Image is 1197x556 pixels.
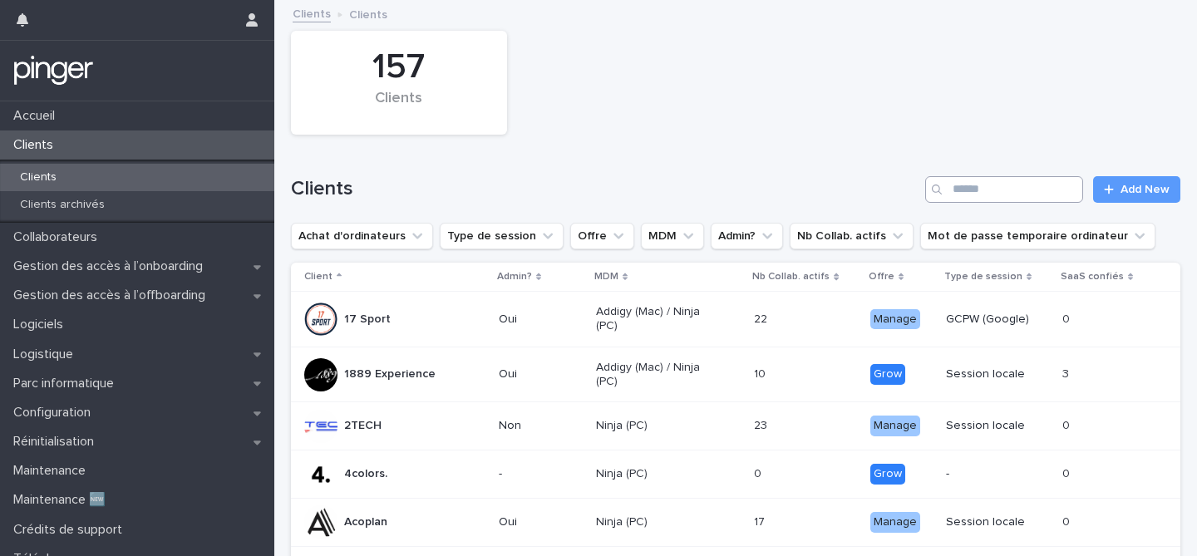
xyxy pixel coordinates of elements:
span: Add New [1121,184,1170,195]
p: MDM [594,268,618,286]
p: GCPW (Google) [946,312,1049,327]
p: Collaborateurs [7,229,111,245]
p: Nb Collab. actifs [752,268,830,286]
p: Logistique [7,347,86,362]
p: 0 [1062,464,1073,481]
button: Nb Collab. actifs [790,223,914,249]
p: 4colors. [344,467,387,481]
p: Parc informatique [7,376,127,391]
p: 0 [1062,416,1073,433]
p: Maintenance [7,463,99,479]
p: 0 [754,464,765,481]
p: - [946,467,1049,481]
p: Ninja (PC) [596,467,715,481]
p: Session locale [946,367,1049,381]
div: Manage [870,416,920,436]
a: Add New [1093,176,1180,203]
p: Oui [499,312,583,327]
p: Admin? [497,268,532,286]
p: Session locale [946,515,1049,529]
p: Type de session [944,268,1022,286]
input: Search [925,176,1083,203]
p: Ninja (PC) [596,419,715,433]
div: Clients [319,90,479,125]
p: - [499,467,583,481]
p: Clients archivés [7,198,118,212]
p: Accueil [7,108,68,124]
tr: 17 SportOuiAddigy (Mac) / Ninja (PC)2222 ManageGCPW (Google)00 [291,292,1180,347]
tr: 4colors.-Ninja (PC)00 Grow-00 [291,450,1180,499]
button: Offre [570,223,634,249]
p: 3 [1062,364,1072,381]
button: Mot de passe temporaire ordinateur [920,223,1155,249]
p: Clients [7,137,66,153]
p: 0 [1062,309,1073,327]
tr: AcoplanOuiNinja (PC)1717 ManageSession locale00 [291,498,1180,546]
p: 1889 Experience [344,367,436,381]
p: 10 [754,364,769,381]
p: Crédits de support [7,522,135,538]
tr: 1889 ExperienceOuiAddigy (Mac) / Ninja (PC)1010 GrowSession locale33 [291,347,1180,402]
h1: Clients [291,177,919,201]
p: Acoplan [344,515,387,529]
p: Offre [869,268,894,286]
p: 2TECH [344,419,382,433]
p: Gestion des accès à l’onboarding [7,258,216,274]
button: MDM [641,223,704,249]
p: Addigy (Mac) / Ninja (PC) [596,305,715,333]
p: 17 Sport [344,312,391,327]
p: 22 [754,309,771,327]
div: Grow [870,364,905,385]
p: Oui [499,515,583,529]
p: Maintenance 🆕 [7,492,119,508]
div: Manage [870,309,920,330]
p: Client [304,268,332,286]
div: Grow [870,464,905,485]
p: Clients [349,4,387,22]
p: Addigy (Mac) / Ninja (PC) [596,361,715,389]
p: 0 [1062,512,1073,529]
button: Type de session [440,223,564,249]
p: Clients [7,170,70,185]
p: Gestion des accès à l’offboarding [7,288,219,303]
p: Session locale [946,419,1049,433]
p: Non [499,419,583,433]
p: Logiciels [7,317,76,332]
p: SaaS confiés [1061,268,1124,286]
p: Réinitialisation [7,434,107,450]
p: Configuration [7,405,104,421]
p: Oui [499,367,583,381]
button: Achat d'ordinateurs [291,223,433,249]
p: 23 [754,416,771,433]
p: 17 [754,512,768,529]
tr: 2TECHNonNinja (PC)2323 ManageSession locale00 [291,402,1180,450]
div: 157 [319,47,479,88]
a: Clients [293,3,331,22]
p: Ninja (PC) [596,515,715,529]
button: Admin? [711,223,783,249]
img: mTgBEunGTSyRkCgitkcU [13,54,94,87]
div: Manage [870,512,920,533]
